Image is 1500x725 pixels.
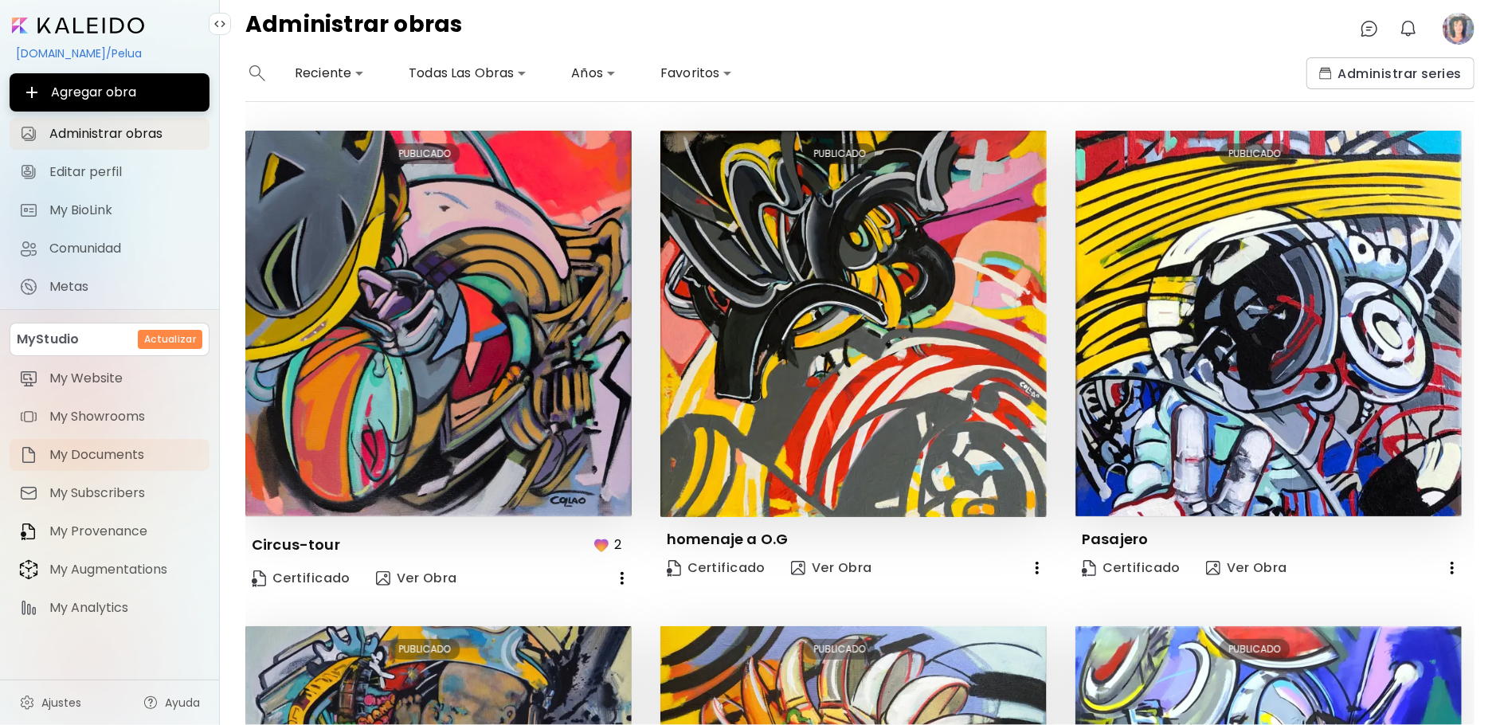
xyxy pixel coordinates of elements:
button: view-artVer Obra [785,552,879,584]
img: view-art [376,571,390,586]
div: PUBLICADO [389,639,460,660]
span: My Analytics [49,600,200,616]
p: Pasajero [1082,530,1148,549]
img: thumbnail [1075,131,1462,516]
div: PUBLICADO [804,639,875,660]
a: itemMy Provenance [10,515,210,547]
div: Todas Las Obras [402,61,533,86]
a: CertificateCertificado [245,562,357,594]
span: Ajustes [41,695,81,711]
span: Comunidad [49,241,200,257]
span: Agregar obra [22,83,197,102]
button: view-artVer Obra [1200,552,1294,584]
a: itemMy Showrooms [10,401,210,433]
img: item [19,559,38,580]
div: PUBLICADO [1219,143,1290,164]
span: Certificado [252,570,351,587]
a: CertificateCertificado [1075,552,1187,584]
a: Ayuda [133,687,210,719]
button: Agregar obra [10,73,210,112]
span: Metas [49,279,200,295]
img: item [19,445,38,464]
button: bellIcon [1395,15,1422,42]
span: Ver Obra [791,559,872,577]
p: 2 [614,535,621,555]
img: collections [1319,67,1332,80]
img: item [19,522,38,541]
img: thumbnail [245,131,632,516]
span: Certificado [667,559,766,577]
img: item [19,407,38,426]
span: Ver Obra [376,570,457,587]
a: CertificateCertificado [660,552,772,584]
span: Administrar series [1319,65,1462,82]
img: Certificate [1082,560,1096,577]
img: My BioLink icon [19,201,38,220]
span: My Provenance [49,523,200,539]
img: Comunidad icon [19,239,38,258]
button: search [245,57,269,89]
img: item [19,598,38,617]
a: itemMy Analytics [10,592,210,624]
img: Certificate [252,570,266,587]
button: favorites2 [588,530,632,559]
img: settings [19,695,35,711]
img: search [249,65,265,81]
img: favorites [592,535,611,555]
span: My Website [49,370,200,386]
a: itemMy Website [10,362,210,394]
div: [DOMAIN_NAME]/Pelua [10,40,210,67]
img: Metas icon [19,277,38,296]
p: Circus-tour [252,535,340,555]
img: Editar perfil icon [19,163,38,182]
div: PUBLICADO [1219,639,1290,660]
a: itemMy Augmentations [10,554,210,586]
button: view-artVer Obra [370,562,464,594]
h6: Actualizar [144,332,196,347]
span: My Subscribers [49,485,200,501]
div: PUBLICADO [389,143,460,164]
div: Favoritos [654,61,738,86]
span: Ayuda [165,695,200,711]
button: collectionsAdministrar series [1306,57,1475,89]
span: Ver Obra [1206,559,1287,577]
a: Comunidad iconComunidad [10,233,210,265]
span: Administrar obras [49,126,200,142]
span: My Documents [49,447,200,463]
p: MyStudio [17,330,79,349]
a: completeMy BioLink iconMy BioLink [10,194,210,226]
img: collapse [213,18,226,30]
a: Ajustes [10,687,91,719]
img: view-art [1206,561,1220,575]
span: My Showrooms [49,409,200,425]
div: PUBLICADO [804,143,875,164]
p: homenaje a O.G [667,530,788,549]
span: My Augmentations [49,562,200,578]
img: chatIcon [1360,19,1379,38]
img: view-art [791,561,805,575]
span: My BioLink [49,202,200,218]
div: Reciente [288,61,370,86]
img: bellIcon [1399,19,1418,38]
a: itemMy Subscribers [10,477,210,509]
a: Administrar obras iconAdministrar obras [10,118,210,150]
div: Años [565,61,622,86]
img: Administrar obras icon [19,124,38,143]
span: Editar perfil [49,164,200,180]
img: Certificate [667,560,681,577]
img: item [19,369,38,388]
img: help [143,695,159,711]
a: Editar perfil iconEditar perfil [10,156,210,188]
a: completeMetas iconMetas [10,271,210,303]
img: item [19,484,38,503]
img: thumbnail [660,131,1047,517]
span: Certificado [1082,559,1181,577]
a: itemMy Documents [10,439,210,471]
h4: Administrar obras [245,13,463,45]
